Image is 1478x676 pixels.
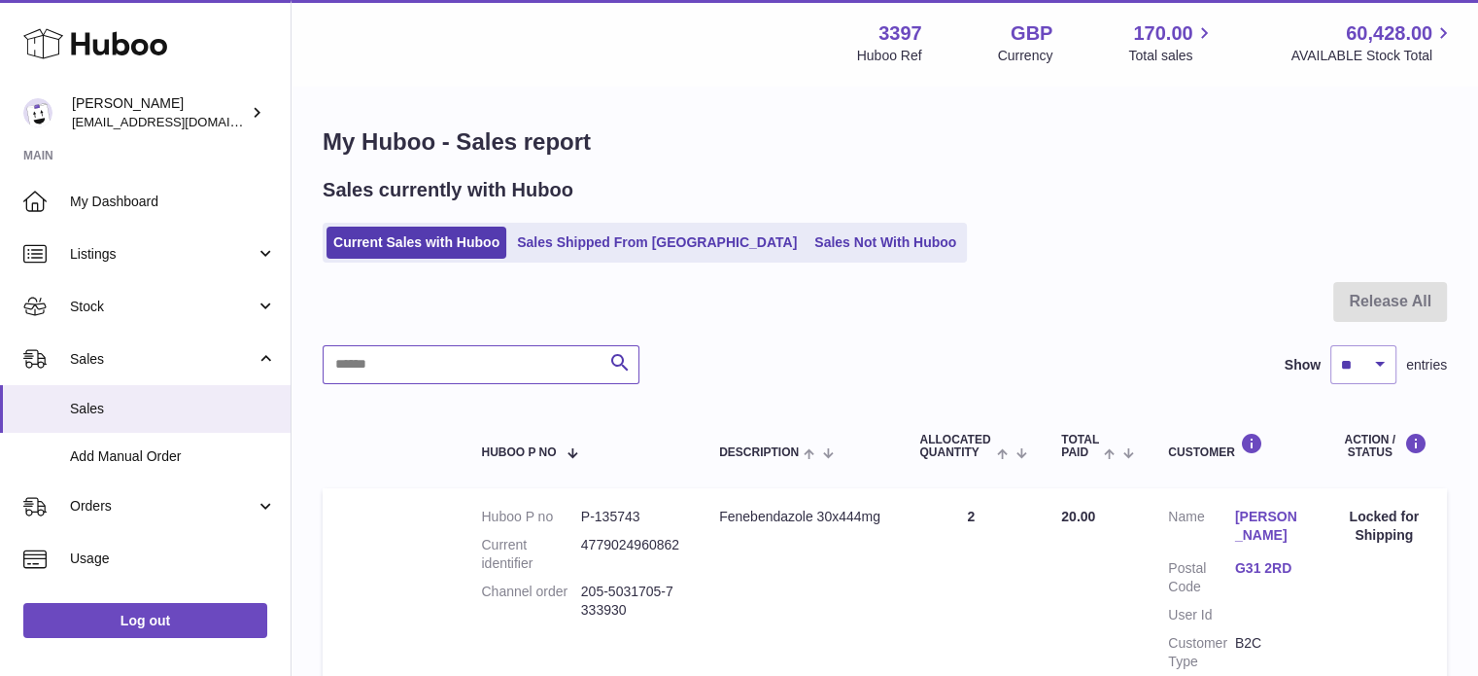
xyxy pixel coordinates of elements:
[70,497,256,516] span: Orders
[1168,508,1235,550] dt: Name
[919,434,991,459] span: ALLOCATED Quantity
[719,508,880,526] div: Fenebendazole 30x444mg
[70,298,256,316] span: Stock
[23,98,52,127] img: sales@canchema.com
[327,227,506,259] a: Current Sales with Huboo
[1061,509,1095,524] span: 20.00
[581,536,680,573] dd: 4779024960862
[1133,20,1192,47] span: 170.00
[510,227,804,259] a: Sales Shipped From [GEOGRAPHIC_DATA]
[1235,634,1302,671] dd: B2C
[70,193,276,211] span: My Dashboard
[70,400,276,418] span: Sales
[1011,20,1052,47] strong: GBP
[70,550,276,568] span: Usage
[481,508,580,526] dt: Huboo P no
[1128,20,1215,65] a: 170.00 Total sales
[1061,434,1099,459] span: Total paid
[23,603,267,638] a: Log out
[481,583,580,620] dt: Channel order
[323,177,573,203] h2: Sales currently with Huboo
[581,583,680,620] dd: 205-5031705-7333930
[481,536,580,573] dt: Current identifier
[1340,508,1427,545] div: Locked for Shipping
[581,508,680,526] dd: P-135743
[323,126,1447,158] h1: My Huboo - Sales report
[72,114,286,129] span: [EMAIL_ADDRESS][DOMAIN_NAME]
[1406,356,1447,374] span: entries
[72,94,247,131] div: [PERSON_NAME]
[998,47,1053,65] div: Currency
[1290,20,1455,65] a: 60,428.00 AVAILABLE Stock Total
[1168,634,1235,671] dt: Customer Type
[70,350,256,369] span: Sales
[1340,433,1427,459] div: Action / Status
[1168,433,1301,459] div: Customer
[719,446,799,459] span: Description
[1346,20,1432,47] span: 60,428.00
[1168,606,1235,624] dt: User Id
[70,447,276,466] span: Add Manual Order
[857,47,922,65] div: Huboo Ref
[1290,47,1455,65] span: AVAILABLE Stock Total
[1235,508,1302,545] a: [PERSON_NAME]
[878,20,922,47] strong: 3397
[1235,559,1302,578] a: G31 2RD
[481,446,556,459] span: Huboo P no
[70,245,256,264] span: Listings
[1285,356,1321,374] label: Show
[1128,47,1215,65] span: Total sales
[1168,559,1235,596] dt: Postal Code
[808,227,963,259] a: Sales Not With Huboo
